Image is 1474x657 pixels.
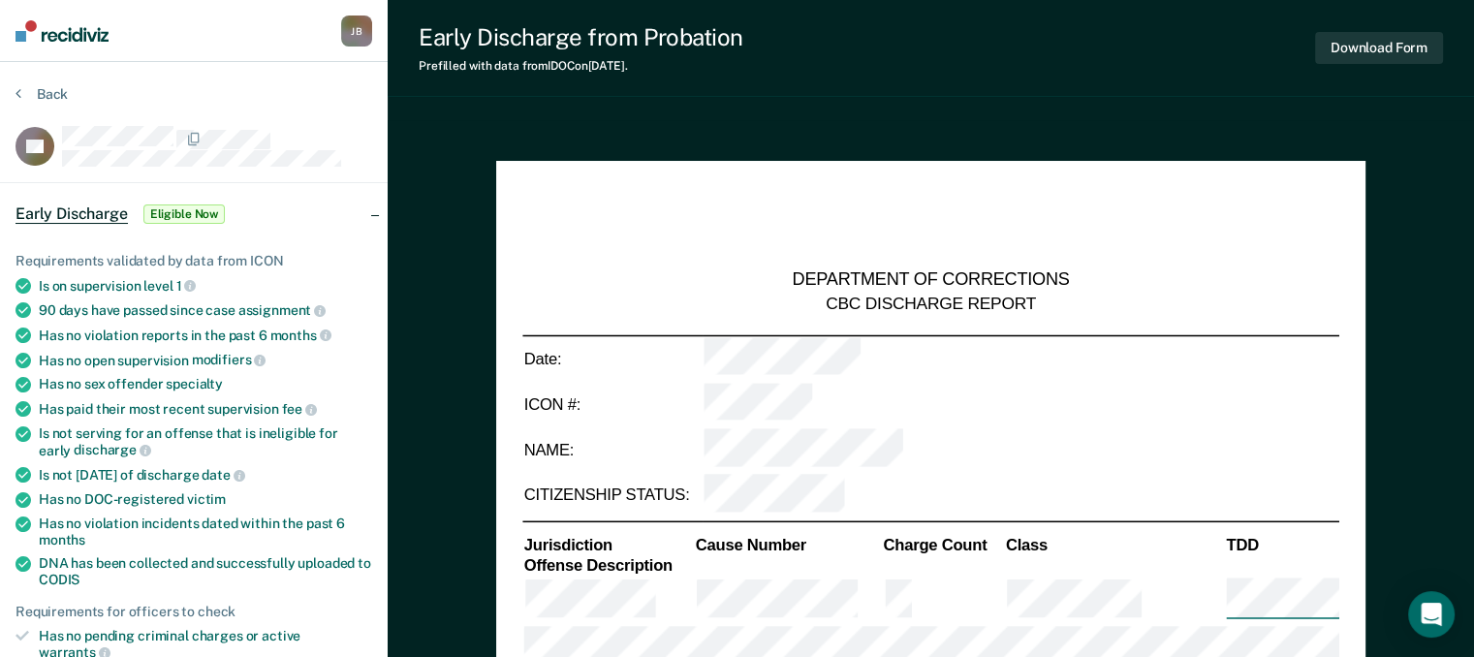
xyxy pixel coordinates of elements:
[74,442,151,457] span: discharge
[522,335,702,382] td: Date:
[39,532,85,547] span: months
[39,301,372,319] div: 90 days have passed since case
[238,302,326,318] span: assignment
[522,382,702,427] td: ICON #:
[694,534,882,555] th: Cause Number
[341,16,372,47] button: JB
[39,277,372,295] div: Is on supervision level
[882,534,1004,555] th: Charge Count
[16,204,128,224] span: Early Discharge
[39,572,79,587] span: CODIS
[39,516,372,548] div: Has no violation incidents dated within the past 6
[16,604,372,620] div: Requirements for officers to check
[1408,591,1455,638] div: Open Intercom Messenger
[39,400,372,418] div: Has paid their most recent supervision
[39,466,372,484] div: Is not [DATE] of discharge
[1004,534,1225,555] th: Class
[282,401,317,417] span: fee
[39,327,372,344] div: Has no violation reports in the past 6
[39,555,372,588] div: DNA has been collected and successfully uploaded to
[522,534,694,555] th: Jurisdiction
[39,352,372,369] div: Has no open supervision
[192,352,267,367] span: modifiers
[522,473,702,518] td: CITIZENSHIP STATUS:
[16,85,68,103] button: Back
[522,555,694,577] th: Offense Description
[166,376,223,391] span: specialty
[187,491,226,507] span: victim
[202,467,244,483] span: date
[270,328,331,343] span: months
[1315,32,1443,64] button: Download Form
[176,278,197,294] span: 1
[143,204,226,224] span: Eligible Now
[16,20,109,42] img: Recidiviz
[826,292,1036,314] div: CBC DISCHARGE REPORT
[522,427,702,473] td: NAME:
[341,16,372,47] div: J B
[1225,534,1339,555] th: TDD
[39,425,372,458] div: Is not serving for an offense that is ineligible for early
[419,23,743,51] div: Early Discharge from Probation
[39,491,372,508] div: Has no DOC-registered
[39,376,372,392] div: Has no sex offender
[419,59,743,73] div: Prefilled with data from IDOC on [DATE] .
[16,253,372,269] div: Requirements validated by data from ICON
[793,269,1070,293] div: DEPARTMENT OF CORRECTIONS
